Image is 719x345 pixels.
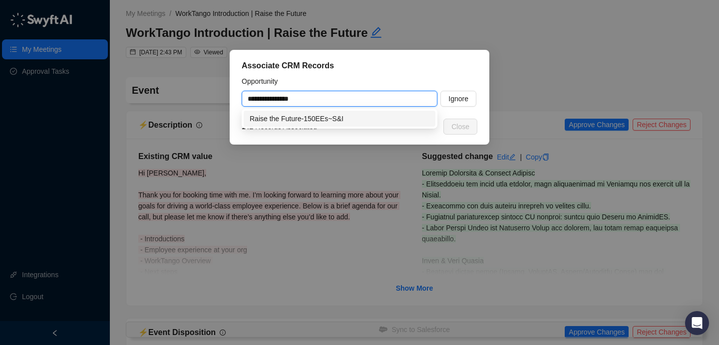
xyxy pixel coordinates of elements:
div: Open Intercom Messenger [685,311,709,335]
div: Associate CRM Records [242,60,477,72]
span: Records Associated [242,121,317,132]
span: Ignore [448,93,468,104]
strong: 1 / 2 [242,123,253,131]
label: Opportunity [242,76,285,87]
button: Ignore [440,91,476,107]
div: Raise the Future-150EEs~S&I [244,111,435,127]
div: Raise the Future-150EEs~S&I [250,113,429,124]
button: Close [443,119,477,135]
